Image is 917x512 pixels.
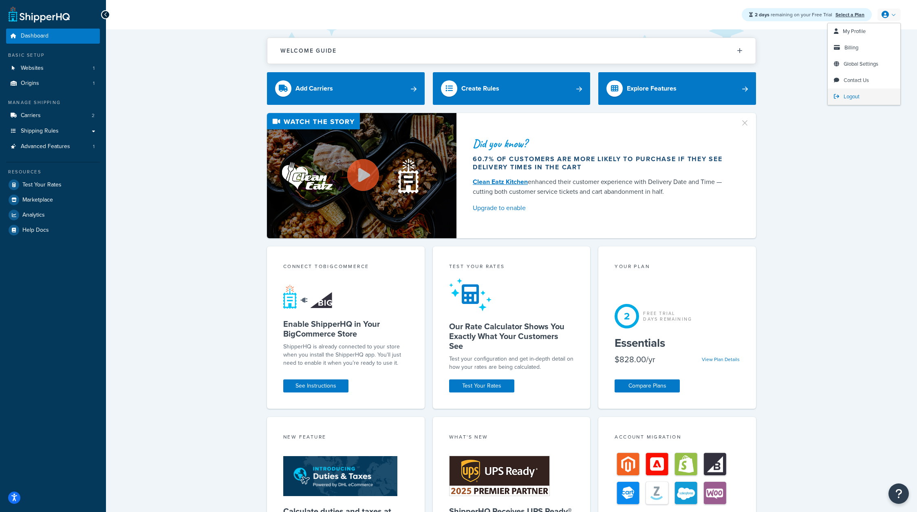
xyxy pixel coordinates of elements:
[888,483,909,504] button: Open Resource Center
[6,177,100,192] a: Test Your Rates
[6,108,100,123] a: Carriers2
[473,202,730,214] a: Upgrade to enable
[6,61,100,76] a: Websites1
[449,379,514,392] a: Test Your Rates
[828,40,900,56] a: Billing
[844,93,860,100] span: Logout
[93,65,95,72] span: 1
[828,89,900,105] a: Logout
[449,263,574,272] div: Test your rates
[93,143,95,150] span: 1
[267,113,456,238] img: Video thumbnail
[280,48,337,54] h2: Welcome Guide
[22,182,62,188] span: Test Your Rates
[844,44,858,51] span: Billing
[449,433,574,443] div: What's New
[615,379,680,392] a: Compare Plans
[627,83,677,94] div: Explore Features
[828,72,900,89] a: Contact Us
[755,11,833,18] span: remaining on your Free Trial
[433,72,591,105] a: Create Rules
[6,139,100,154] a: Advanced Features1
[6,168,100,175] div: Resources
[6,29,100,44] a: Dashboard
[844,76,869,84] span: Contact Us
[755,11,769,18] strong: 2 days
[461,83,499,94] div: Create Rules
[835,11,864,18] a: Select a Plan
[843,27,866,35] span: My Profile
[702,356,740,363] a: View Plan Details
[267,72,425,105] a: Add Carriers
[598,72,756,105] a: Explore Features
[6,76,100,91] a: Origins1
[21,143,70,150] span: Advanced Features
[92,112,95,119] span: 2
[283,379,348,392] a: See Instructions
[283,433,408,443] div: New Feature
[6,108,100,123] li: Carriers
[22,212,45,219] span: Analytics
[22,227,49,234] span: Help Docs
[21,112,41,119] span: Carriers
[643,310,692,322] div: Free Trial Days Remaining
[283,263,408,272] div: Connect to BigCommerce
[93,80,95,87] span: 1
[21,80,39,87] span: Origins
[844,60,878,68] span: Global Settings
[473,155,730,171] div: 60.7% of customers are more likely to purchase if they see delivery times in the cart
[6,52,100,59] div: Basic Setup
[828,23,900,40] a: My Profile
[615,433,740,443] div: Account Migration
[615,263,740,272] div: Your Plan
[6,124,100,139] a: Shipping Rules
[473,138,730,149] div: Did you know?
[6,99,100,106] div: Manage Shipping
[283,319,408,339] h5: Enable ShipperHQ in Your BigCommerce Store
[828,56,900,72] a: Global Settings
[6,61,100,76] li: Websites
[295,83,333,94] div: Add Carriers
[473,177,528,186] a: Clean Eatz Kitchen
[283,284,334,309] img: connect-shq-bc-71769feb.svg
[283,343,408,367] p: ShipperHQ is already connected to your store when you install the ShipperHQ app. You'll just need...
[21,65,44,72] span: Websites
[6,193,100,207] a: Marketplace
[6,139,100,154] li: Advanced Features
[615,304,639,328] div: 2
[473,177,730,197] div: enhanced their customer experience with Delivery Date and Time — cutting both customer service ti...
[21,33,48,40] span: Dashboard
[449,355,574,371] div: Test your configuration and get in-depth detail on how your rates are being calculated.
[615,354,655,365] div: $828.00/yr
[21,128,59,135] span: Shipping Rules
[267,38,756,64] button: Welcome Guide
[22,197,53,204] span: Marketplace
[449,321,574,351] h5: Our Rate Calculator Shows You Exactly What Your Customers See
[6,76,100,91] li: Origins
[6,223,100,237] a: Help Docs
[6,208,100,222] a: Analytics
[615,337,740,350] h5: Essentials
